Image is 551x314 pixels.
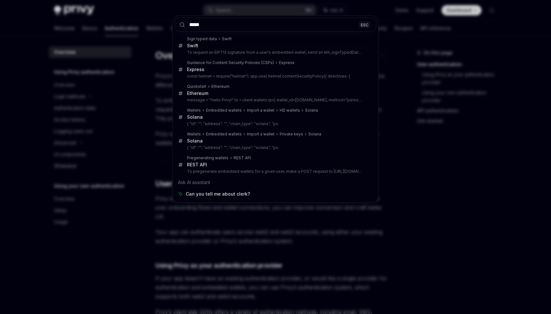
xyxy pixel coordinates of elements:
[187,50,363,55] p: To request an EIP712 signature from a user's embedded wallet, send an eth_signTypedData_v4 JSON-
[187,74,363,79] p: const helmet = require("helmet"); app.use( helmet.contentSecurityPolicy({ directives: {
[206,132,242,137] div: Embedded wallets
[359,21,370,28] div: ESC
[280,108,300,113] div: HD wallets
[186,191,250,197] span: Can you tell me about clerk?
[187,67,204,72] div: Express
[187,155,229,161] div: Pregenerating wallets
[187,108,201,113] div: Wallets
[187,145,363,150] p: { "id": "
[247,108,275,113] div: Import a wallet
[308,132,321,137] div: Solana
[200,145,278,150] privy-wallet-id: ", "address": "
[280,132,303,137] div: Private keys
[247,132,275,137] div: Import a wallet
[187,121,363,126] p: { "id": "
[226,145,278,150] your-wallet-address: ", "chain_type": "solana", "po
[187,84,206,89] div: Quickstart
[187,97,363,103] p: message = "Hello Privy!" tx = client.wallets.rpc( wallet_id=[DOMAIN_NAME], method="personal_sign
[187,43,198,49] div: Swift
[187,114,203,120] div: Solana
[305,108,318,113] div: Solana
[187,90,208,96] div: Ethereum
[187,162,207,168] div: REST API
[187,36,217,42] div: Sign typed data
[200,121,278,126] privy-wallet-id: ", "address": "
[175,177,376,188] div: Ask AI assistant
[279,60,294,65] div: Express
[187,138,203,144] div: Solana
[226,121,278,126] your-wallet-address: ", "chain_type": "solana", "po
[211,84,229,89] div: Ethereum
[206,108,242,113] div: Embedded wallets
[187,60,274,65] div: Guidance for Content Security Policies (CSPs)
[187,169,363,174] p: To pregenerate embedded wallets for a given user, make a POST request to [URL][DOMAIN_NAME]
[222,36,232,42] div: Swift
[234,155,251,161] div: REST API
[187,132,201,137] div: Wallets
